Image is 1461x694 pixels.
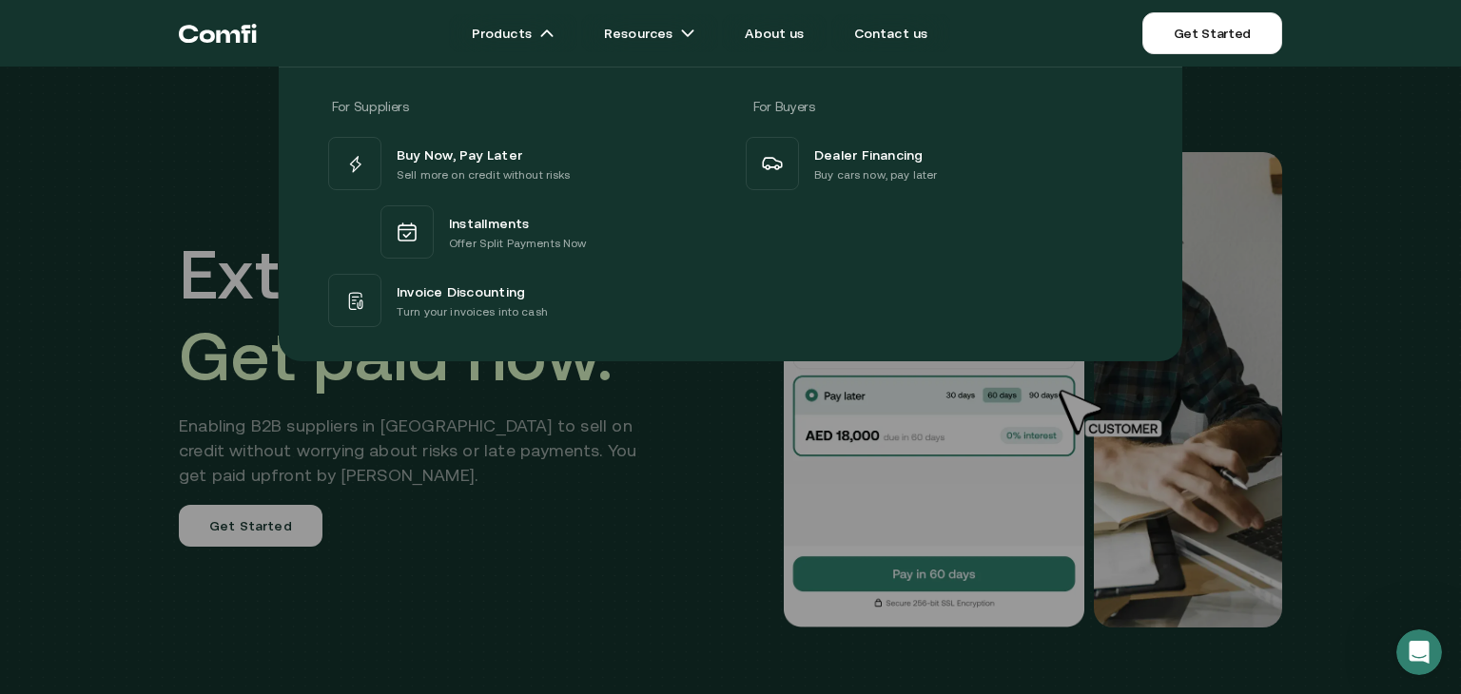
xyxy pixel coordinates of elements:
[814,165,937,184] p: Buy cars now, pay later
[1142,12,1282,54] a: Get Started
[397,302,548,321] p: Turn your invoices into cash
[449,234,586,253] p: Offer Split Payments Now
[324,270,719,331] a: Invoice DiscountingTurn your invoices into cash
[1396,629,1442,675] iframe: Intercom live chat
[722,14,827,52] a: About us
[539,26,555,41] img: arrow icons
[449,211,530,234] span: Installments
[753,99,815,114] span: For Buyers
[324,194,719,270] a: InstallmentsOffer Split Payments Now
[332,99,408,114] span: For Suppliers
[397,143,522,165] span: Buy Now, Pay Later
[742,133,1137,194] a: Dealer FinancingBuy cars now, pay later
[814,143,924,165] span: Dealer Financing
[179,5,257,62] a: Return to the top of the Comfi home page
[831,14,951,52] a: Contact us
[324,133,719,194] a: Buy Now, Pay LaterSell more on credit without risks
[449,14,577,52] a: Productsarrow icons
[680,26,695,41] img: arrow icons
[397,165,571,184] p: Sell more on credit without risks
[397,280,525,302] span: Invoice Discounting
[581,14,718,52] a: Resourcesarrow icons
